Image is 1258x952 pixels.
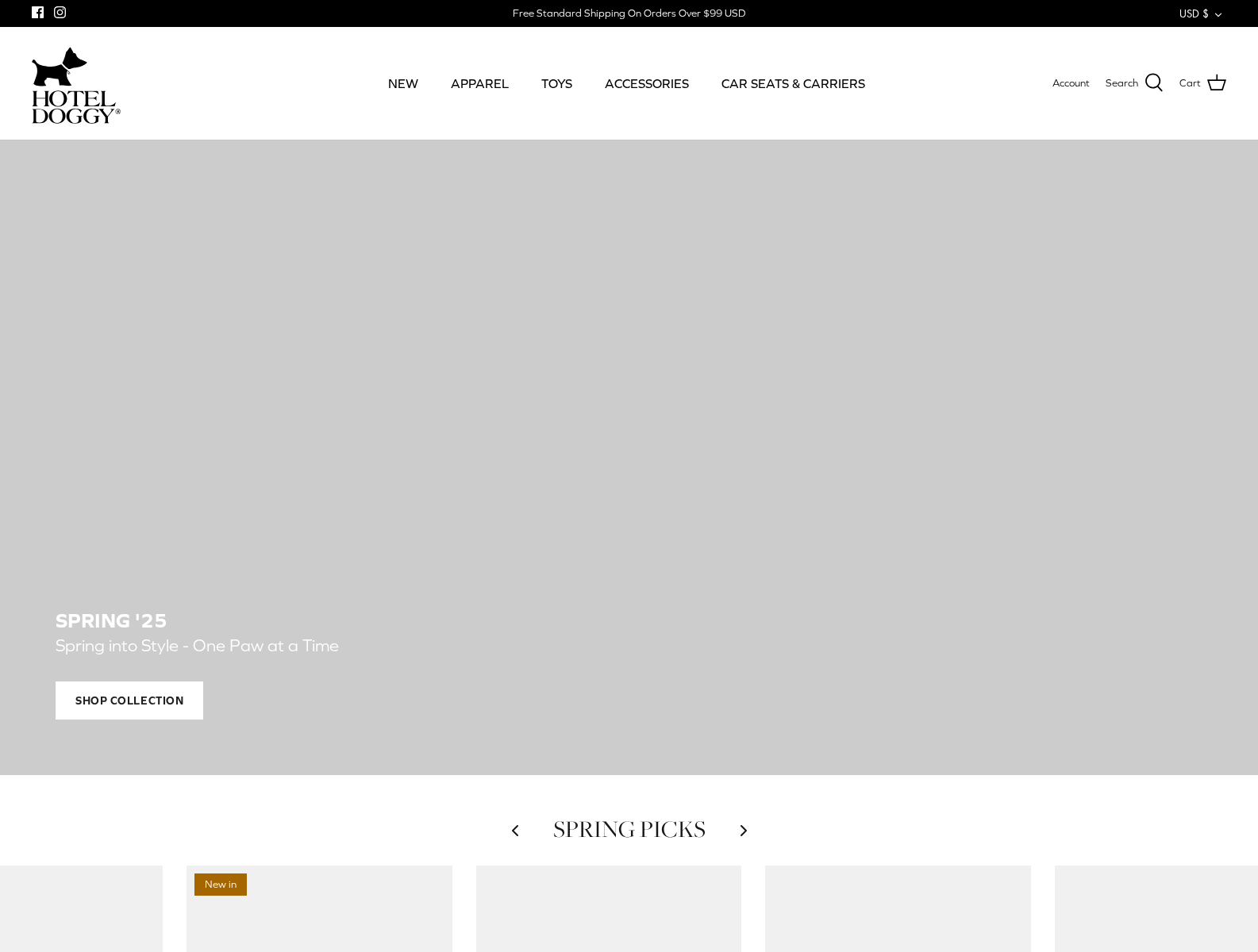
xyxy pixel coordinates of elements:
a: Search [1106,73,1164,94]
img: hoteldoggycom [32,90,121,124]
div: Primary navigation [236,56,1018,110]
span: Cart [1179,75,1201,92]
p: Spring into Style - One Paw at a Time [56,632,778,660]
span: New in [194,873,247,896]
span: Search [1106,75,1138,92]
span: Account [1052,77,1090,89]
a: TOYS [527,56,587,110]
div: Free Standard Shipping On Orders Over $99 USD [513,6,745,21]
a: Cart [1179,73,1226,94]
a: APPAREL [437,56,523,110]
span: 15% off [773,873,829,896]
a: Free Standard Shipping On Orders Over $99 USD [513,2,745,25]
a: hoteldoggycom [32,43,121,124]
a: Instagram [54,6,66,18]
a: Facebook [32,6,44,18]
span: Shop Collection [56,681,203,720]
a: Account [1052,75,1090,92]
h2: SPRING '25 [56,609,1202,632]
a: CAR SEATS & CARRIERS [707,56,879,110]
span: 20% off [1063,873,1119,896]
span: 15% off [484,873,541,896]
a: SPRING PICKS [553,813,706,845]
a: ACCESSORIES [591,56,703,110]
a: NEW [374,56,433,110]
img: dog-icon.svg [32,43,87,90]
